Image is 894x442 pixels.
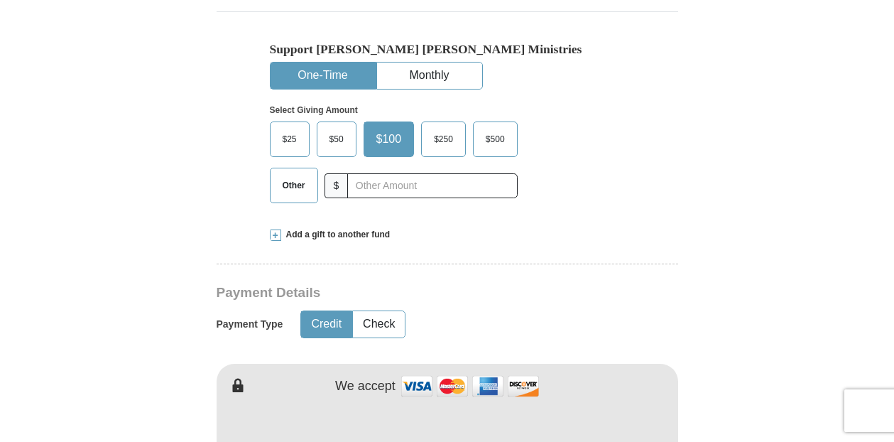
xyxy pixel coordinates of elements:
[427,129,460,150] span: $250
[325,173,349,198] span: $
[270,42,625,57] h5: Support [PERSON_NAME] [PERSON_NAME] Ministries
[369,129,409,150] span: $100
[270,105,358,115] strong: Select Giving Amount
[281,229,391,241] span: Add a gift to another fund
[377,63,482,89] button: Monthly
[322,129,351,150] span: $50
[271,63,376,89] button: One-Time
[479,129,512,150] span: $500
[301,311,351,338] button: Credit
[276,129,304,150] span: $25
[335,379,396,394] h4: We accept
[276,175,312,196] span: Other
[217,285,579,301] h3: Payment Details
[217,318,283,330] h5: Payment Type
[353,311,405,338] button: Check
[399,371,541,401] img: credit cards accepted
[347,173,517,198] input: Other Amount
